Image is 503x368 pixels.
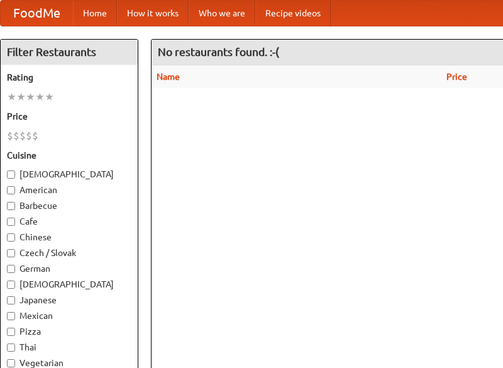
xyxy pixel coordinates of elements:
input: Japanese [7,296,15,304]
label: Pizza [7,325,131,338]
label: Barbecue [7,199,131,212]
li: ★ [7,90,16,104]
a: Name [157,72,180,82]
label: Thai [7,341,131,354]
label: Czech / Slovak [7,247,131,259]
input: Thai [7,343,15,352]
li: $ [32,129,38,143]
input: Pizza [7,328,15,336]
label: [DEMOGRAPHIC_DATA] [7,278,131,291]
input: Barbecue [7,202,15,210]
ng-pluralize: No restaurants found. :-( [158,46,279,58]
a: Recipe videos [255,1,331,26]
h4: Filter Restaurants [1,40,138,65]
li: $ [26,129,32,143]
input: [DEMOGRAPHIC_DATA] [7,170,15,179]
input: German [7,265,15,273]
label: German [7,262,131,275]
a: Price [446,72,467,82]
label: Chinese [7,231,131,243]
li: $ [13,129,19,143]
input: Czech / Slovak [7,249,15,257]
label: Cafe [7,215,131,228]
label: Japanese [7,294,131,306]
input: Mexican [7,312,15,320]
input: American [7,186,15,194]
a: How it works [117,1,189,26]
li: ★ [16,90,26,104]
input: Vegetarian [7,359,15,367]
label: American [7,184,131,196]
input: Chinese [7,233,15,242]
input: Cafe [7,218,15,226]
li: $ [7,129,13,143]
li: ★ [35,90,45,104]
a: FoodMe [1,1,73,26]
li: ★ [45,90,54,104]
li: ★ [26,90,35,104]
a: Home [73,1,117,26]
h5: Rating [7,71,131,84]
h5: Price [7,110,131,123]
li: $ [19,129,26,143]
input: [DEMOGRAPHIC_DATA] [7,281,15,289]
label: [DEMOGRAPHIC_DATA] [7,168,131,181]
label: Mexican [7,309,131,322]
a: Who we are [189,1,255,26]
h5: Cuisine [7,149,131,162]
